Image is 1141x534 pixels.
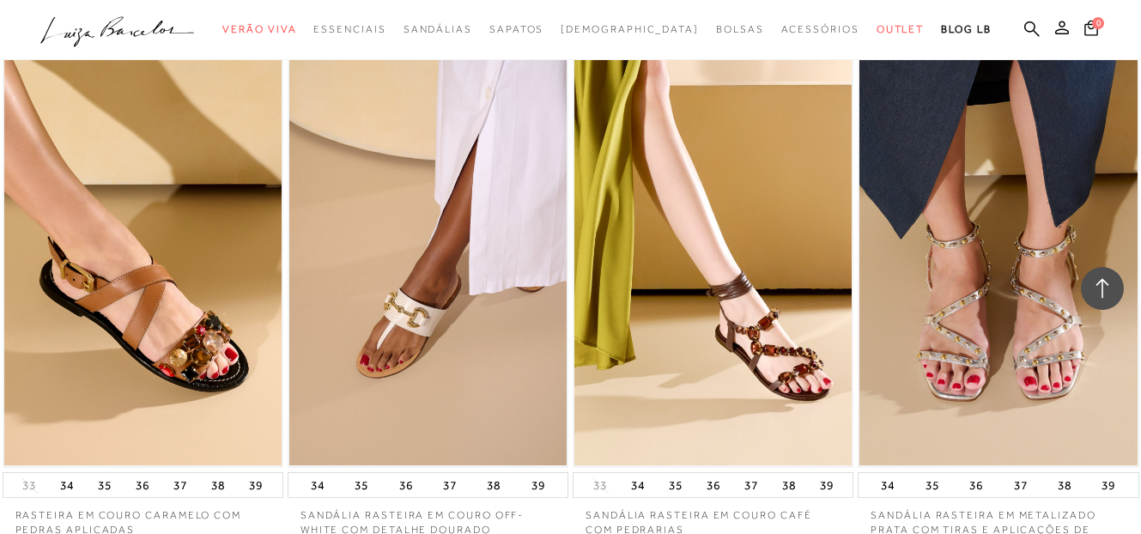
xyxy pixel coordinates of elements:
[349,473,373,497] button: 35
[489,14,543,46] a: categoryNavScreenReaderText
[4,49,282,465] a: RASTEIRA EM COURO CARAMELO COM PEDRAS APLICADAS RASTEIRA EM COURO CARAMELO COM PEDRAS APLICADAS
[876,473,900,497] button: 34
[941,23,991,35] span: BLOG LB
[404,23,472,35] span: Sandálias
[306,473,330,497] button: 34
[313,23,385,35] span: Essenciais
[588,477,612,494] button: 33
[222,23,296,35] span: Verão Viva
[781,23,859,35] span: Acessórios
[130,473,155,497] button: 36
[206,473,230,497] button: 38
[244,473,268,497] button: 39
[626,473,650,497] button: 34
[664,473,688,497] button: 35
[526,473,550,497] button: 39
[1009,473,1033,497] button: 37
[859,49,1137,465] img: SANDÁLIA RASTEIRA EM METALIZADO PRATA COM TIRAS E APLICAÇÕES DE TACHAS
[561,23,699,35] span: [DEMOGRAPHIC_DATA]
[716,14,764,46] a: categoryNavScreenReaderText
[289,49,567,465] img: SANDÁLIA RASTEIRA EM COURO OFF-WHITE COM DETALHE DOURADO
[574,49,852,465] a: SANDÁLIA RASTEIRA EM COURO CAFÉ COM PEDRARIAS SANDÁLIA RASTEIRA EM COURO CAFÉ COM PEDRARIAS
[781,14,859,46] a: categoryNavScreenReaderText
[574,49,852,465] img: SANDÁLIA RASTEIRA EM COURO CAFÉ COM PEDRARIAS
[168,473,192,497] button: 37
[55,473,79,497] button: 34
[1092,17,1104,29] span: 0
[716,23,764,35] span: Bolsas
[489,23,543,35] span: Sapatos
[93,473,117,497] button: 35
[877,23,925,35] span: Outlet
[561,14,699,46] a: noSubCategoriesText
[394,473,418,497] button: 36
[964,473,988,497] button: 36
[920,473,944,497] button: 35
[289,49,567,465] a: SANDÁLIA RASTEIRA EM COURO OFF-WHITE COM DETALHE DOURADO SANDÁLIA RASTEIRA EM COURO OFF-WHITE COM...
[777,473,801,497] button: 38
[222,14,296,46] a: categoryNavScreenReaderText
[739,473,763,497] button: 37
[815,473,839,497] button: 39
[438,473,462,497] button: 37
[859,49,1137,465] a: SANDÁLIA RASTEIRA EM METALIZADO PRATA COM TIRAS E APLICAÇÕES DE TACHAS SANDÁLIA RASTEIRA EM METAL...
[941,14,991,46] a: BLOG LB
[4,49,282,465] img: RASTEIRA EM COURO CARAMELO COM PEDRAS APLICADAS
[313,14,385,46] a: categoryNavScreenReaderText
[404,14,472,46] a: categoryNavScreenReaderText
[1053,473,1077,497] button: 38
[701,473,725,497] button: 36
[1096,473,1120,497] button: 39
[482,473,506,497] button: 38
[877,14,925,46] a: categoryNavScreenReaderText
[1079,19,1103,42] button: 0
[17,477,41,494] button: 33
